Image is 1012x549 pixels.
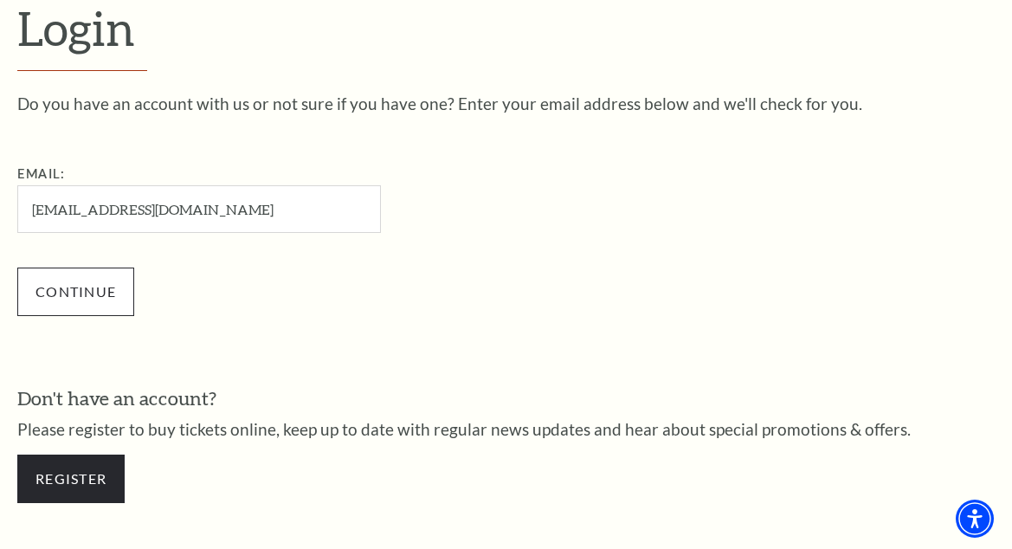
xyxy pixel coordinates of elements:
[17,268,134,316] input: Submit button
[956,500,994,538] div: Accessibility Menu
[17,95,995,112] p: Do you have an account with us or not sure if you have one? Enter your email address below and we...
[17,185,381,233] input: Required
[17,455,125,503] a: Register
[17,421,995,437] p: Please register to buy tickets online, keep up to date with regular news updates and hear about s...
[17,166,65,181] label: Email:
[17,385,995,412] h3: Don't have an account?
